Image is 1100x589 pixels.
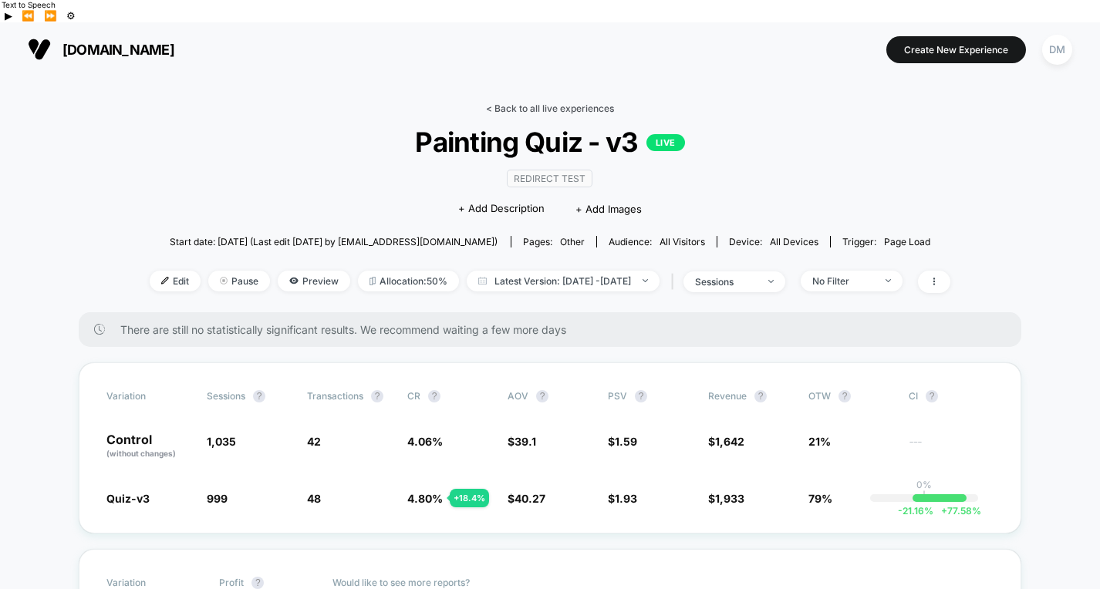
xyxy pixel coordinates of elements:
[808,435,831,448] span: 21%
[635,390,647,402] button: ?
[515,492,545,505] span: 40.27
[941,505,947,517] span: +
[253,390,265,402] button: ?
[886,279,891,282] img: end
[608,435,637,448] span: $
[220,277,228,284] img: end
[615,435,637,448] span: 1.59
[428,390,440,402] button: ?
[190,126,910,158] span: Painting Quiz - v3
[507,170,592,187] span: Redirect Test
[208,271,270,291] span: Pause
[458,201,545,217] span: + Add Description
[715,435,744,448] span: 1,642
[812,275,874,287] div: No Filter
[23,37,179,62] button: [DOMAIN_NAME]
[478,277,487,284] img: calendar
[768,280,774,283] img: end
[933,505,981,517] span: 77.58 %
[486,103,614,114] a: < Back to all live experiences
[161,277,169,284] img: edit
[536,390,548,402] button: ?
[219,577,244,588] span: Profit
[106,390,191,402] span: Variation
[909,437,994,459] span: ---
[916,479,932,490] p: 0%
[106,492,150,505] span: Quiz-v3
[207,435,236,448] span: 1,035
[643,279,648,282] img: end
[923,490,926,502] p: |
[560,236,585,247] span: other
[667,271,683,293] span: |
[369,277,376,285] img: rebalance
[207,390,245,402] span: Sessions
[307,492,321,505] span: 48
[808,390,893,402] span: OTW
[708,390,747,402] span: Revenue
[407,390,420,402] span: CR
[106,433,191,459] p: Control
[251,577,264,589] button: ?
[838,390,851,402] button: ?
[609,236,705,247] div: Audience:
[842,236,930,247] div: Trigger:
[615,492,637,505] span: 1.93
[106,449,176,458] span: (without changes)
[170,236,498,247] span: Start date: [DATE] (Last edit [DATE] by [EMAIL_ADDRESS][DOMAIN_NAME])
[467,271,660,291] span: Latest Version: [DATE] - [DATE]
[207,492,228,505] span: 999
[407,492,443,505] span: 4.80 %
[608,492,637,505] span: $
[278,271,350,291] span: Preview
[646,134,685,151] p: LIVE
[884,236,930,247] span: Page Load
[358,271,459,291] span: Allocation: 50%
[708,435,744,448] span: $
[575,203,642,215] span: + Add Images
[508,390,528,402] span: AOV
[909,390,994,402] span: CI
[754,390,767,402] button: ?
[708,492,744,505] span: $
[523,236,585,247] div: Pages:
[808,492,832,505] span: 79%
[770,236,818,247] span: all devices
[926,390,938,402] button: ?
[371,390,383,402] button: ?
[307,390,363,402] span: Transactions
[508,435,536,448] span: $
[62,9,80,22] button: Settings
[407,435,443,448] span: 4.06 %
[150,271,201,291] span: Edit
[898,505,933,517] span: -21.16 %
[1038,34,1077,66] button: DM
[106,577,191,589] span: Variation
[515,435,536,448] span: 39.1
[660,236,705,247] span: All Visitors
[17,9,39,22] button: Previous
[307,435,321,448] span: 42
[450,489,489,507] div: + 18.4 %
[120,323,990,336] span: There are still no statistically significant results. We recommend waiting a few more days
[62,42,174,58] span: [DOMAIN_NAME]
[1042,35,1072,65] div: DM
[332,577,994,588] p: Would like to see more reports?
[886,36,1026,63] button: Create New Experience
[28,38,51,61] img: Visually logo
[608,390,627,402] span: PSV
[717,236,830,247] span: Device:
[715,492,744,505] span: 1,933
[695,276,757,288] div: sessions
[39,9,62,22] button: Forward
[508,492,545,505] span: $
